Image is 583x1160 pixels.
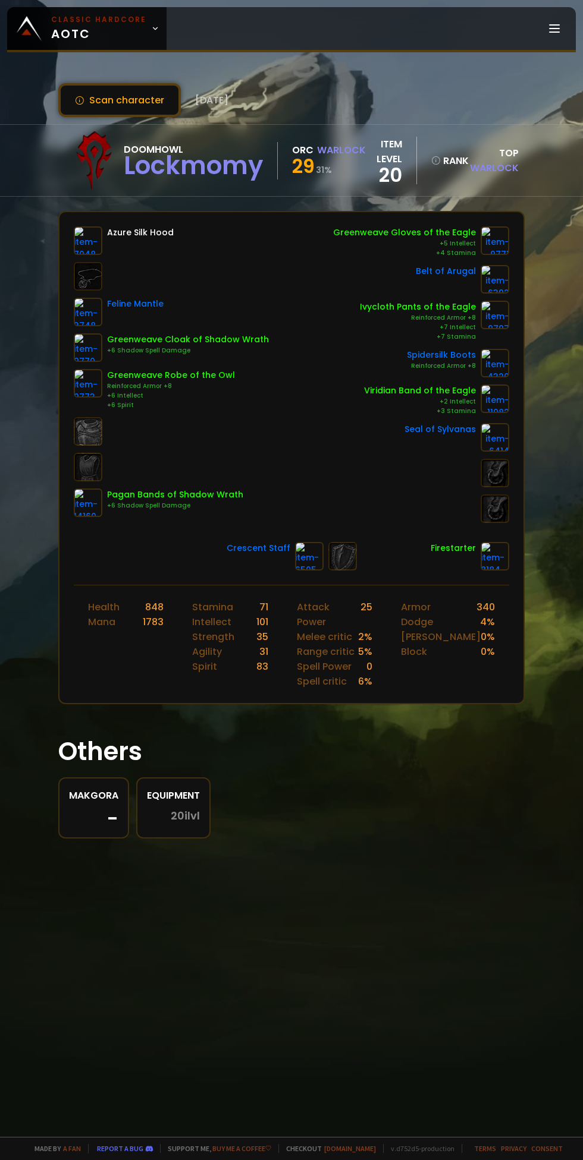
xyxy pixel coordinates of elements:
div: Equipment [147,788,200,803]
div: 0 % [481,629,495,644]
div: Top [466,146,519,175]
div: 83 [256,659,268,674]
div: Attack Power [297,600,361,629]
div: +3 Stamina [364,406,476,416]
span: 29 [292,153,315,179]
img: item-3748 [74,298,102,326]
div: rank [431,153,459,168]
a: a fan [63,1144,81,1153]
div: item level [366,137,402,166]
div: Reinforced Armor +8 [407,361,476,371]
div: Reinforced Armor +8 [107,382,235,391]
a: Equipment20ilvl [136,777,211,839]
div: 20 [366,166,402,184]
div: +2 Intellect [364,397,476,406]
span: Checkout [278,1144,376,1153]
div: 31 [259,644,268,659]
div: Block [401,644,427,659]
a: Report a bug [97,1144,143,1153]
div: Firestarter [431,542,476,554]
small: Classic Hardcore [51,14,146,25]
div: Stamina [192,600,233,614]
div: Greenweave Robe of the Owl [107,369,235,382]
div: Lockmomy [124,157,263,175]
img: item-4320 [481,349,509,377]
div: Agility [192,644,222,659]
img: item-9770 [74,333,102,362]
div: 848 [145,600,164,614]
span: 20 ilvl [171,810,200,822]
div: Health [88,600,120,614]
span: Made by [27,1144,81,1153]
a: Privacy [501,1144,526,1153]
h1: Others [58,733,525,770]
a: Makgora- [58,777,129,839]
span: [DATE] [195,93,228,108]
div: Mana [88,614,115,629]
div: 6 % [358,674,372,689]
span: AOTC [51,14,146,43]
img: item-9773 [74,369,102,398]
div: Belt of Arugal [416,265,476,278]
div: Feline Mantle [107,298,164,310]
img: item-9797 [481,301,509,329]
div: Spidersilk Boots [407,349,476,361]
div: Spell critic [297,674,347,689]
div: 0 [366,659,372,674]
div: Warlock [317,143,366,157]
div: Spirit [192,659,217,674]
div: [PERSON_NAME] [401,629,481,644]
div: Viridian Band of the Eagle [364,384,476,397]
img: item-6392 [481,265,509,294]
div: 35 [256,629,268,644]
div: +6 Intellect [107,391,235,401]
div: +5 Intellect [333,239,476,248]
button: Scan character [58,83,181,117]
div: 0 % [481,644,495,659]
div: Armor [401,600,431,614]
div: Makgora [69,788,118,803]
div: +6 Shadow Spell Damage [107,501,243,510]
a: Classic HardcoreAOTC [7,7,167,50]
div: Orc [292,143,314,157]
div: Spell Power [297,659,352,674]
div: +6 Shadow Spell Damage [107,346,269,355]
div: +7 Intellect [360,323,476,332]
div: - [69,810,118,828]
a: Buy me a coffee [212,1144,271,1153]
a: Terms [474,1144,496,1153]
div: Crescent Staff [227,542,290,554]
div: Greenweave Gloves of the Eagle [333,226,476,239]
div: Reinforced Armor +8 [360,313,476,323]
div: 5 % [358,644,372,659]
img: item-7048 [74,226,102,255]
img: item-11982 [481,384,509,413]
div: 4 % [480,614,495,629]
div: Range critic [297,644,355,659]
div: 2 % [358,629,372,644]
a: [DOMAIN_NAME] [324,1144,376,1153]
img: item-6414 [481,423,509,452]
div: Seal of Sylvanas [405,423,476,436]
div: Doomhowl [124,142,263,157]
span: v. d752d5 - production [383,1144,455,1153]
div: 101 [256,614,268,629]
img: item-8184 [481,542,509,570]
div: Greenweave Cloak of Shadow Wrath [107,333,269,346]
div: Pagan Bands of Shadow Wrath [107,488,243,501]
span: Warlock [470,161,519,175]
div: Strength [192,629,234,644]
img: item-9771 [481,226,509,255]
div: Dodge [401,614,433,629]
small: 31 % [316,164,332,176]
div: 340 [477,600,495,614]
div: +6 Spirit [107,401,235,410]
div: Intellect [192,614,231,629]
div: +4 Stamina [333,248,476,258]
img: item-6505 [295,542,324,570]
div: Azure Silk Hood [107,226,174,239]
span: Support me, [160,1144,271,1153]
div: 71 [259,600,268,614]
div: 25 [361,600,372,629]
div: +7 Stamina [360,332,476,342]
